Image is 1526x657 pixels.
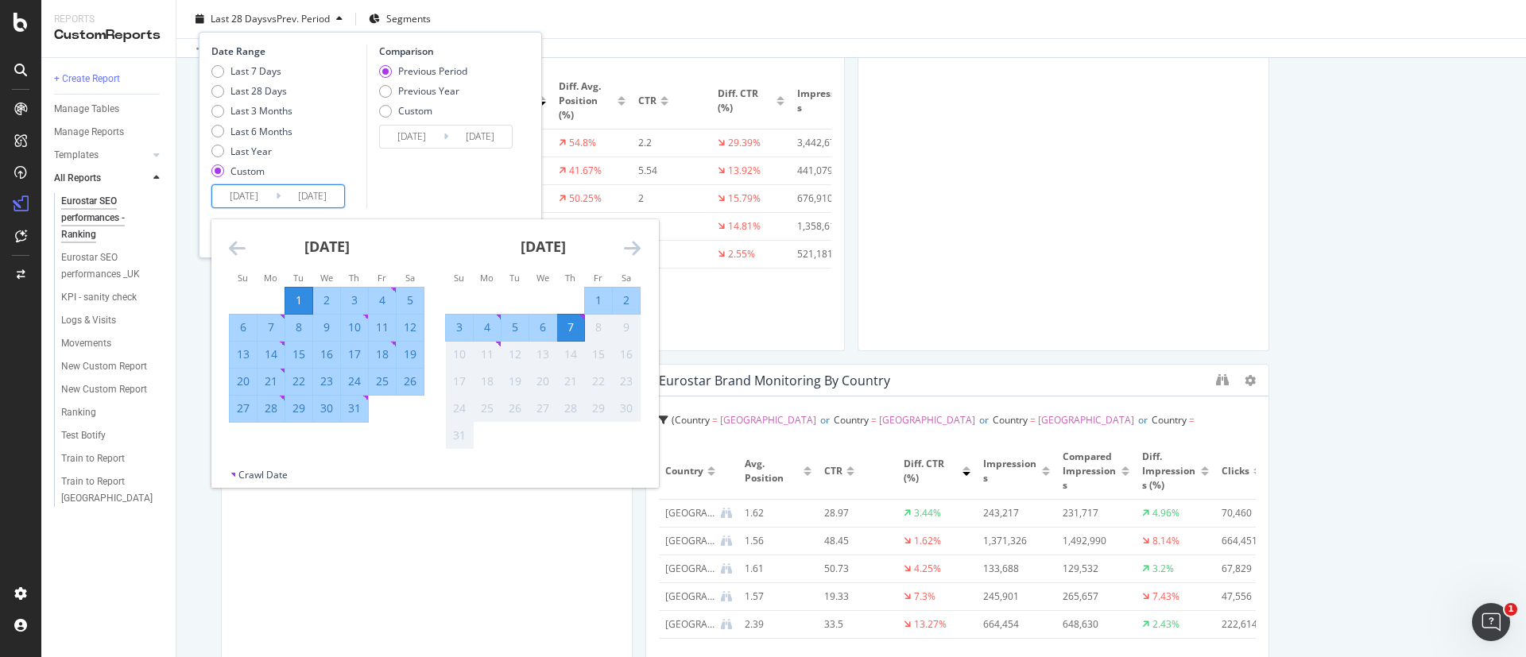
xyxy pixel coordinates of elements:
span: CTR [638,94,656,108]
td: Selected. Wednesday, July 30, 2025 [313,395,341,422]
a: Manage Tables [54,101,165,118]
small: Th [565,272,575,284]
small: Mo [480,272,494,284]
span: or [820,413,830,427]
div: 15 [285,346,312,362]
span: = [712,413,718,427]
td: Selected. Friday, July 18, 2025 [369,341,397,368]
div: 2.36 [638,219,699,234]
td: Selected. Friday, August 1, 2025 [585,287,613,314]
div: Last Year [211,145,292,158]
td: Selected. Wednesday, July 23, 2025 [313,368,341,395]
a: Ranking [61,404,165,421]
div: 28 [258,400,285,416]
div: 26 [502,400,529,416]
td: Not available. Saturday, August 23, 2025 [613,368,641,395]
td: Selected. Saturday, July 26, 2025 [397,368,424,395]
td: Selected. Sunday, July 27, 2025 [230,395,258,422]
div: 33.5 [824,617,885,632]
td: Selected. Monday, July 7, 2025 [258,314,285,341]
div: New Custom Report [61,358,147,375]
span: Country [675,413,710,427]
td: Selected. Saturday, August 2, 2025 [613,287,641,314]
div: 26 [397,373,424,389]
div: Logs & Visits [61,312,116,329]
div: 24 [446,400,473,416]
div: 11 [369,319,396,335]
td: Selected. Sunday, July 6, 2025 [230,314,258,341]
span: Clicks [1222,464,1249,478]
div: 243,217 [983,506,1044,520]
div: Move backward to switch to the previous month. [229,238,246,258]
div: 3.44% [914,506,941,520]
input: Start Date [380,126,443,148]
div: 29 [285,400,312,416]
div: Eurostar Brand Monitoring by country [659,373,890,388]
div: France [665,617,715,632]
div: 2.2 [638,136,699,150]
iframe: Intercom live chat [1472,603,1510,641]
a: Eurostar SEO performances - Ranking [61,193,165,243]
div: All Reports [54,170,101,187]
div: 13.92% [728,164,761,178]
span: [GEOGRAPHIC_DATA] [1038,413,1134,427]
span: or [979,413,989,427]
span: Diff. CTR (%) [904,457,959,485]
a: Test Botify [61,427,165,444]
div: 1,358,618 [797,219,858,234]
div: 23 [613,373,640,389]
td: Selected as start date. Tuesday, July 1, 2025 [285,287,313,314]
div: 1,371,326 [983,534,1044,548]
small: We [320,272,333,284]
div: 13 [529,346,556,362]
td: Selected. Monday, July 14, 2025 [258,341,285,368]
td: Not available. Sunday, August 17, 2025 [446,368,474,395]
div: 13.27% [914,617,947,632]
input: Start Date [212,185,276,207]
a: New Custom Report [61,381,165,398]
span: Country [665,464,703,478]
span: Keyword [942,435,980,449]
td: Not available. Friday, August 15, 2025 [585,341,613,368]
div: Date Range [211,44,362,58]
div: Last 28 Days [230,84,287,98]
div: Custom [211,164,292,178]
div: 7.43% [1152,589,1179,604]
div: 9 [313,319,340,335]
div: 28 [557,400,584,416]
td: Selected. Tuesday, August 5, 2025 [502,314,529,341]
td: Selected. Tuesday, July 29, 2025 [285,395,313,422]
a: Templates [54,147,149,164]
div: 30 [313,400,340,416]
div: Comparison [379,44,517,58]
div: 12 [502,346,529,362]
small: Sa [405,272,415,284]
td: Selected. Thursday, July 17, 2025 [341,341,369,368]
div: 17 [446,373,473,389]
div: Eurostar SEO performances _UK [61,249,154,283]
div: Previous Period [398,64,467,78]
div: Custom [230,164,265,178]
td: Selected. Tuesday, July 22, 2025 [285,368,313,395]
div: 222,614 [1222,617,1282,632]
small: Tu [293,272,304,284]
div: 18 [474,373,501,389]
span: Impressions [797,87,852,115]
div: 24 [341,373,368,389]
div: 21 [258,373,285,389]
div: 19 [397,346,424,362]
span: [GEOGRAPHIC_DATA] [720,413,816,427]
div: 3.2% [1152,562,1174,576]
button: Segments [362,6,437,32]
div: binoculars [1216,373,1229,386]
td: Not available. Wednesday, August 20, 2025 [529,368,557,395]
div: 1.57 [745,589,805,604]
div: Calendar [211,219,658,468]
div: 15.79% [728,191,761,206]
div: Last 7 Days [211,64,292,78]
div: Movements [61,335,111,352]
td: Selected. Tuesday, July 8, 2025 [285,314,313,341]
small: Th [349,272,359,284]
div: 265,657 [1063,589,1123,604]
td: Not available. Friday, August 22, 2025 [585,368,613,395]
